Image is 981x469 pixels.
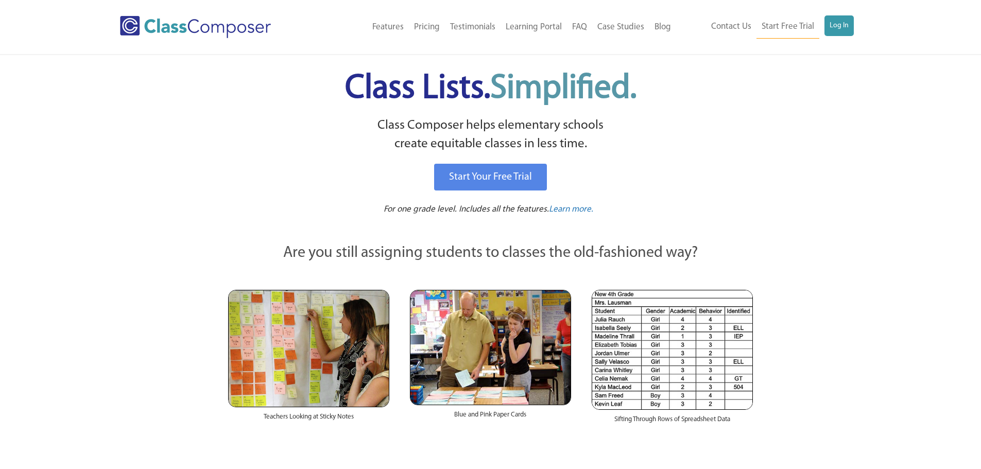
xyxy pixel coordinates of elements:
p: Are you still assigning students to classes the old-fashioned way? [228,242,753,265]
a: Start Free Trial [756,15,819,39]
a: Start Your Free Trial [434,164,547,190]
span: Simplified. [490,72,636,106]
a: Learn more. [549,203,593,216]
a: Testimonials [445,16,501,39]
a: Features [367,16,409,39]
span: Start Your Free Trial [449,172,532,182]
a: FAQ [567,16,592,39]
img: Teachers Looking at Sticky Notes [228,290,389,407]
nav: Header Menu [676,15,854,39]
img: Blue and Pink Paper Cards [410,290,571,405]
p: Class Composer helps elementary schools create equitable classes in less time. [227,116,755,154]
a: Blog [649,16,676,39]
div: Blue and Pink Paper Cards [410,405,571,430]
a: Case Studies [592,16,649,39]
span: Class Lists. [345,72,636,106]
a: Log In [824,15,854,36]
span: Learn more. [549,205,593,214]
div: Sifting Through Rows of Spreadsheet Data [592,410,753,435]
a: Contact Us [706,15,756,38]
img: Class Composer [120,16,271,38]
nav: Header Menu [313,16,676,39]
a: Pricing [409,16,445,39]
img: Spreadsheets [592,290,753,410]
a: Learning Portal [501,16,567,39]
span: For one grade level. Includes all the features. [384,205,549,214]
div: Teachers Looking at Sticky Notes [228,407,389,432]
